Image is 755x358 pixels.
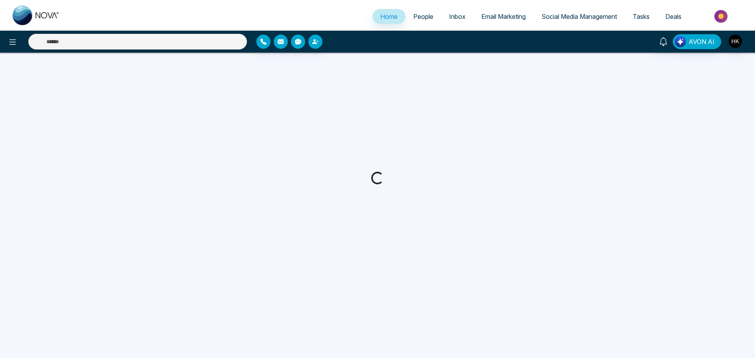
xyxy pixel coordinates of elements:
a: People [405,9,441,24]
span: Tasks [633,13,650,20]
span: People [413,13,433,20]
a: Deals [657,9,689,24]
span: Inbox [449,13,466,20]
a: Inbox [441,9,473,24]
a: Tasks [625,9,657,24]
img: User Avatar [729,35,742,48]
span: Deals [665,13,681,20]
span: AVON AI [689,37,714,46]
img: Nova CRM Logo [13,6,60,25]
span: Social Media Management [541,13,617,20]
img: Market-place.gif [693,7,750,25]
button: AVON AI [673,34,721,49]
img: Lead Flow [675,36,686,47]
a: Email Marketing [473,9,534,24]
span: Home [380,13,398,20]
a: Home [372,9,405,24]
a: Social Media Management [534,9,625,24]
span: Email Marketing [481,13,526,20]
